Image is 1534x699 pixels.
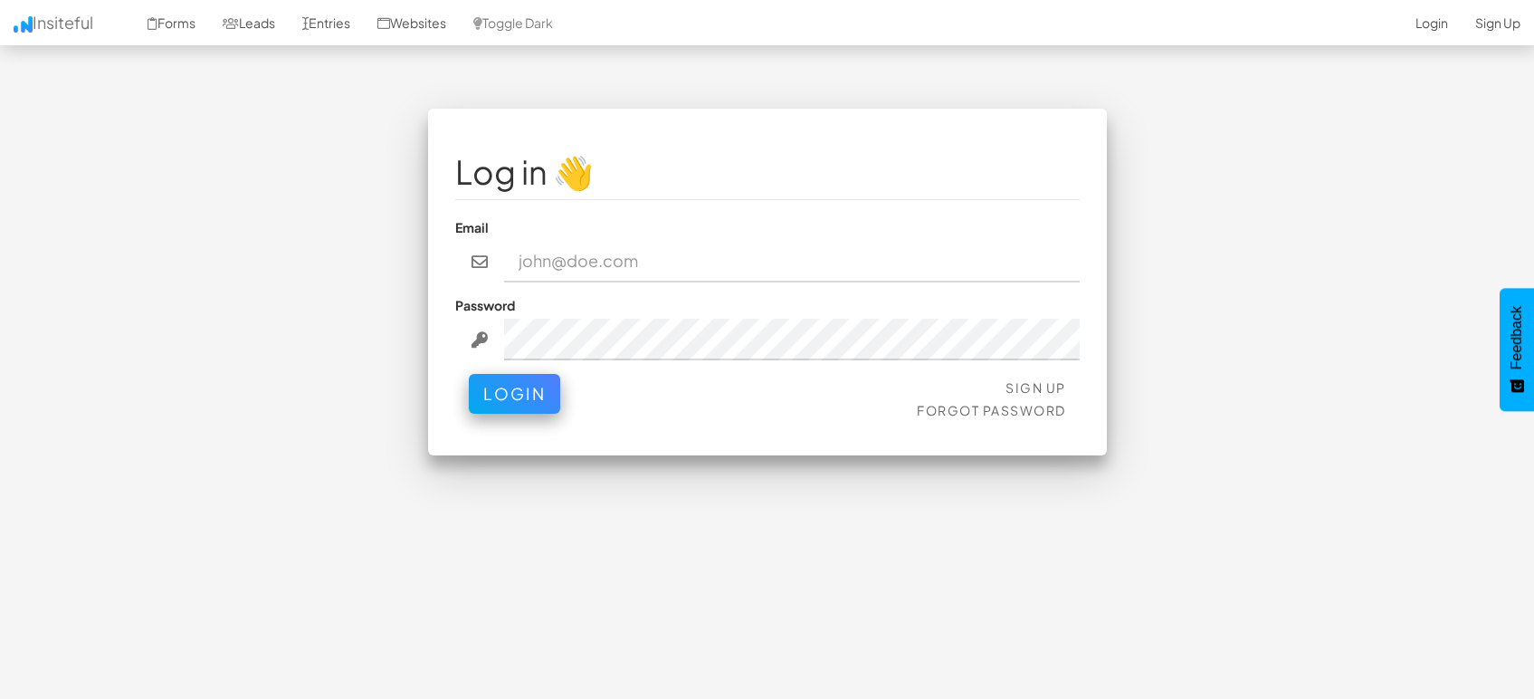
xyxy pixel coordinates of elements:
span: Feedback [1509,306,1525,369]
input: john@doe.com [504,241,1080,282]
a: Forgot Password [917,402,1066,418]
button: Login [469,374,560,414]
label: Password [455,296,515,314]
label: Email [455,218,489,236]
img: icon.png [14,16,33,33]
button: Feedback - Show survey [1500,288,1534,411]
h1: Log in 👋 [455,154,1080,190]
a: Sign Up [1005,379,1066,396]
